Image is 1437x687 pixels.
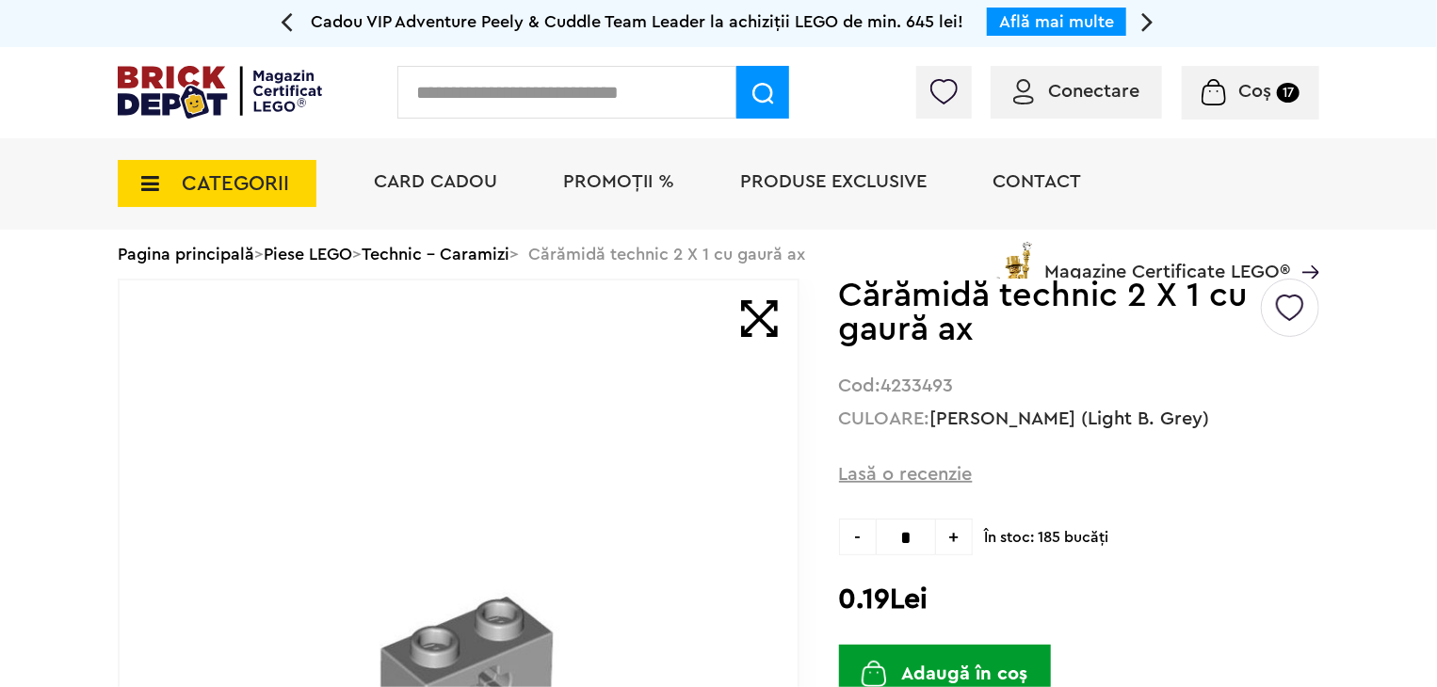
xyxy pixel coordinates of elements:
[1048,82,1139,101] span: Conectare
[182,173,289,194] span: CATEGORII
[985,519,1319,547] span: În stoc: 185 bucăţi
[839,519,876,555] span: -
[839,583,1319,616] h2: 0.19Lei
[1013,82,1139,101] a: Conectare
[1277,83,1300,103] small: 17
[839,410,1319,428] div: CULOARE:
[1290,238,1319,257] a: Magazine Certificate LEGO®
[930,409,1210,428] a: [PERSON_NAME] (Light B. Grey)
[1044,238,1290,281] span: Magazine Certificate LEGO®
[311,13,963,30] span: Cadou VIP Adventure Peely & Cuddle Team Leader la achiziții LEGO de min. 645 lei!
[839,279,1258,346] h1: Cărămidă technic 2 X 1 cu gaură ax
[881,376,954,395] strong: 4233493
[839,377,1319,395] div: Cod:
[936,519,973,555] span: +
[740,172,927,191] a: Produse exclusive
[1238,82,1271,101] span: Coș
[999,13,1114,30] a: Află mai multe
[374,172,497,191] a: Card Cadou
[563,172,674,191] a: PROMOȚII %
[839,461,973,487] span: Lasă o recenzie
[993,172,1081,191] a: Contact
